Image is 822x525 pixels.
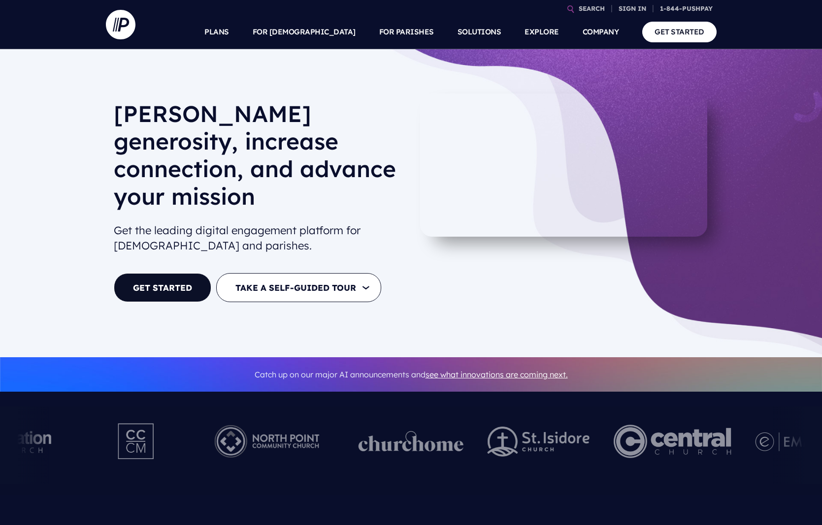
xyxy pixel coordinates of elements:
button: TAKE A SELF-GUIDED TOUR [216,273,381,302]
img: Central Church Henderson NV [614,414,731,468]
h1: [PERSON_NAME] generosity, increase connection, and advance your mission [114,100,403,218]
img: pp_logos_2 [488,427,590,457]
a: EXPLORE [525,15,559,49]
a: COMPANY [583,15,619,49]
a: GET STARTED [642,22,717,42]
img: Pushpay_Logo__CCM [98,414,175,468]
a: see what innovations are coming next. [426,370,568,379]
a: PLANS [204,15,229,49]
img: Pushpay_Logo__NorthPoint [199,414,335,468]
img: pp_logos_1 [359,431,464,452]
a: SOLUTIONS [458,15,501,49]
h2: Get the leading digital engagement platform for [DEMOGRAPHIC_DATA] and parishes. [114,219,403,257]
p: Catch up on our major AI announcements and [114,364,709,386]
a: GET STARTED [114,273,211,302]
a: FOR PARISHES [379,15,434,49]
a: FOR [DEMOGRAPHIC_DATA] [253,15,356,49]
